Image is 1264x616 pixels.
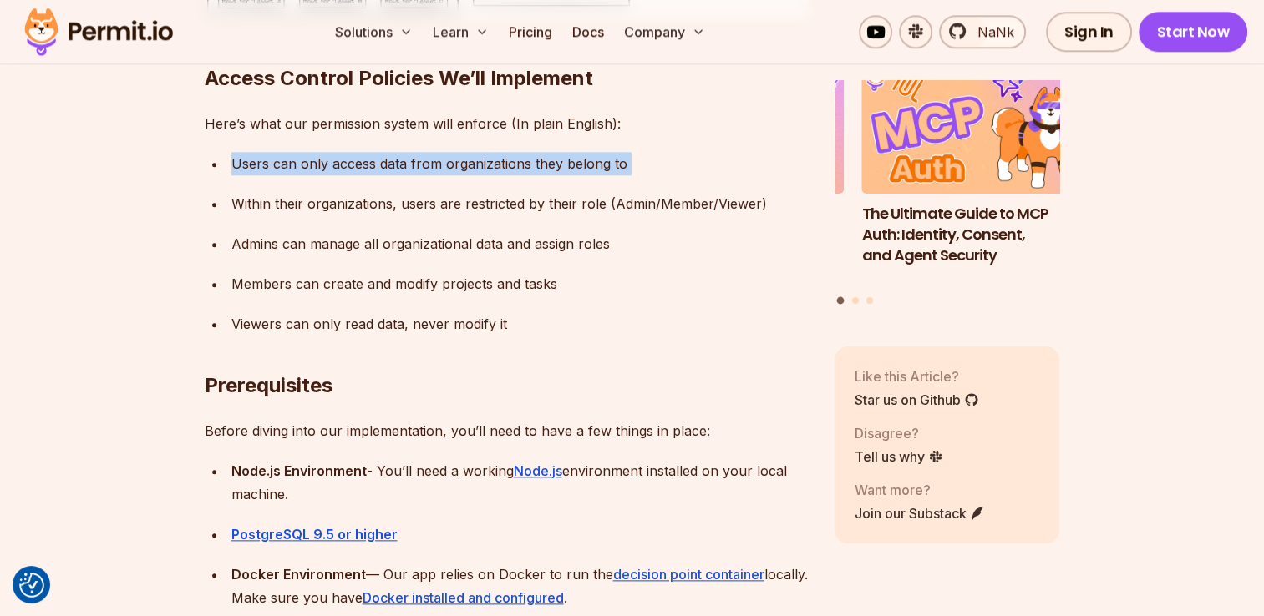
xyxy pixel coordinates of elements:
[231,272,808,295] div: Members can create and modify projects and tasks
[231,526,398,543] a: PostgreSQL 9.5 or higher
[205,419,808,442] p: Before diving into our implementation, you’ll need to have a few things in place:
[231,563,808,609] div: — Our app relies on Docker to run the locally. Make sure you have .
[231,232,808,255] div: Admins can manage all organizational data and assign roles
[205,305,808,399] h2: Prerequisites
[17,3,180,60] img: Permit logo
[514,462,562,479] a: Node.js
[566,15,611,48] a: Docs
[855,447,943,467] a: Tell us why
[855,366,979,386] p: Like this Article?
[231,192,808,215] div: Within their organizations, users are restricted by their role (Admin/Member/Viewer)
[618,68,844,194] img: Human-in-the-Loop for AI Agents: Best Practices, Frameworks, Use Cases, and Demo
[866,297,873,304] button: Go to slide 3
[426,15,495,48] button: Learn
[618,204,844,286] h3: Human-in-the-Loop for AI Agents: Best Practices, Frameworks, Use Cases, and Demo
[855,423,943,443] p: Disagree?
[1046,12,1132,52] a: Sign In
[363,589,564,606] a: Docker installed and configured
[837,297,845,305] button: Go to slide 1
[231,462,367,479] strong: Node.js Environment
[613,566,764,583] a: decision point container
[231,566,366,583] strong: Docker Environment
[862,204,1088,265] h3: The Ultimate Guide to MCP Auth: Identity, Consent, and Agent Security
[855,503,985,523] a: Join our Substack
[852,297,859,304] button: Go to slide 2
[939,15,1026,48] a: NaNk
[618,68,844,287] li: 3 of 3
[855,390,979,410] a: Star us on Github
[855,480,985,500] p: Want more?
[617,15,712,48] button: Company
[967,22,1014,42] span: NaNk
[19,573,44,598] button: Consent Preferences
[328,15,419,48] button: Solutions
[862,68,1088,287] li: 1 of 3
[502,15,559,48] a: Pricing
[835,68,1060,307] div: Posts
[862,68,1088,287] a: The Ultimate Guide to MCP Auth: Identity, Consent, and Agent SecurityThe Ultimate Guide to MCP Au...
[231,152,808,175] div: Users can only access data from organizations they belong to
[205,112,808,135] p: Here’s what our permission system will enforce (In plain English):
[231,312,808,336] div: Viewers can only read data, never modify it
[1139,12,1248,52] a: Start Now
[19,573,44,598] img: Revisit consent button
[231,459,808,506] div: - You’ll need a working environment installed on your local machine.
[862,68,1088,194] img: The Ultimate Guide to MCP Auth: Identity, Consent, and Agent Security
